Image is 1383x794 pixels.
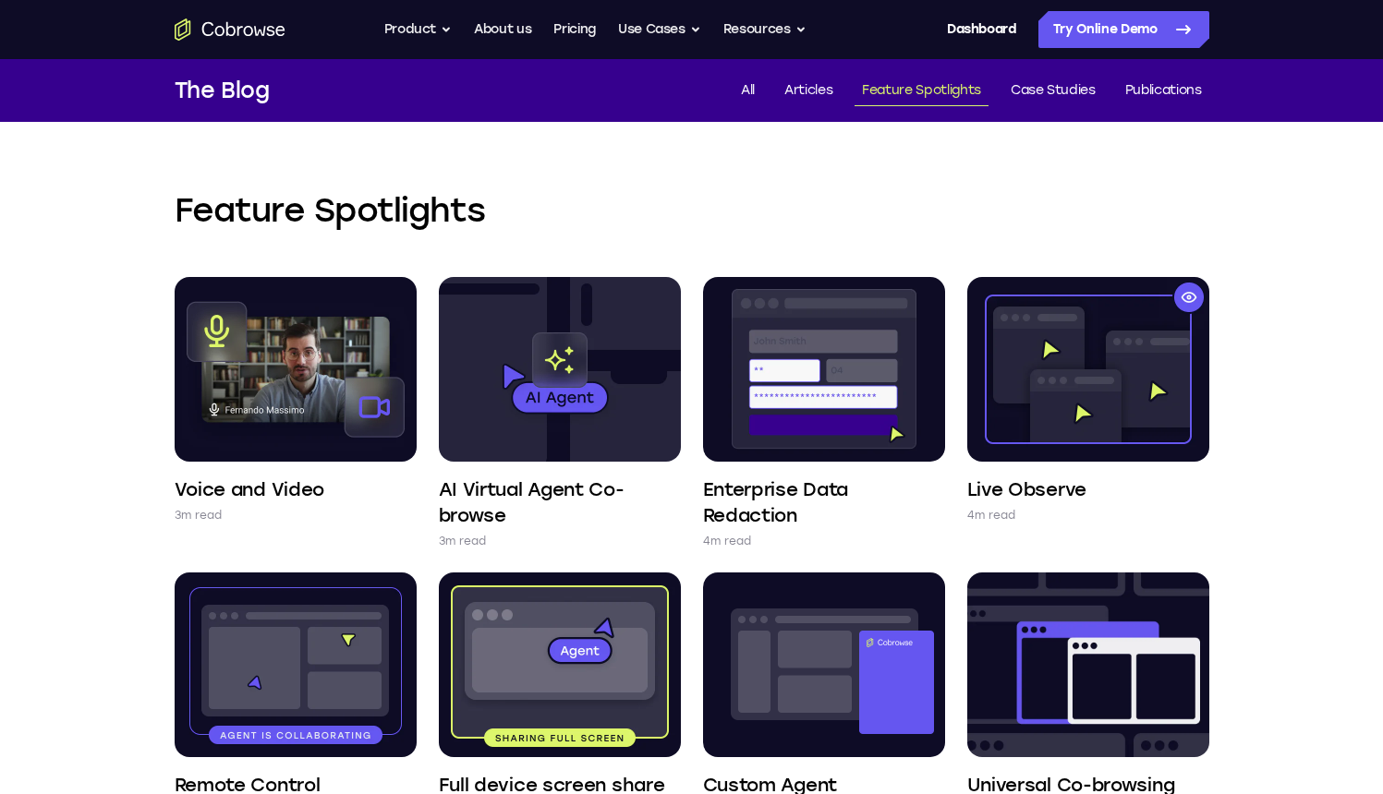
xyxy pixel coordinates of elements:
button: Resources [723,11,807,48]
a: Publications [1118,76,1209,106]
img: Remote Control [175,572,417,757]
img: Custom Agent Integrations [703,572,945,757]
p: 3m read [175,506,223,524]
h4: Voice and Video [175,476,325,502]
a: Enterprise Data Redaction 4m read [703,277,945,550]
a: Case Studies [1003,76,1103,106]
button: Product [384,11,453,48]
img: AI Virtual Agent Co-browse [439,277,681,462]
button: Use Cases [618,11,701,48]
a: Pricing [553,11,596,48]
h4: Enterprise Data Redaction [703,476,945,528]
a: Voice and Video 3m read [175,277,417,524]
a: Articles [777,76,840,106]
img: Enterprise Data Redaction [703,277,945,462]
a: All [734,76,762,106]
h1: The Blog [175,74,270,107]
a: Try Online Demo [1038,11,1209,48]
img: Full device screen share [439,572,681,757]
p: 3m read [439,532,487,550]
a: Go to the home page [175,18,285,41]
h4: AI Virtual Agent Co-browse [439,476,681,528]
p: 4m read [703,532,752,550]
a: Feature Spotlights [855,76,989,106]
img: Voice and Video [175,277,417,462]
img: Universal Co-browsing [967,572,1209,757]
img: Live Observe [967,277,1209,462]
a: Live Observe 4m read [967,277,1209,524]
h2: Feature Spotlights [175,188,1209,233]
p: 4m read [967,506,1016,524]
a: AI Virtual Agent Co-browse 3m read [439,277,681,550]
h4: Live Observe [967,476,1086,502]
a: About us [474,11,531,48]
a: Dashboard [947,11,1016,48]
